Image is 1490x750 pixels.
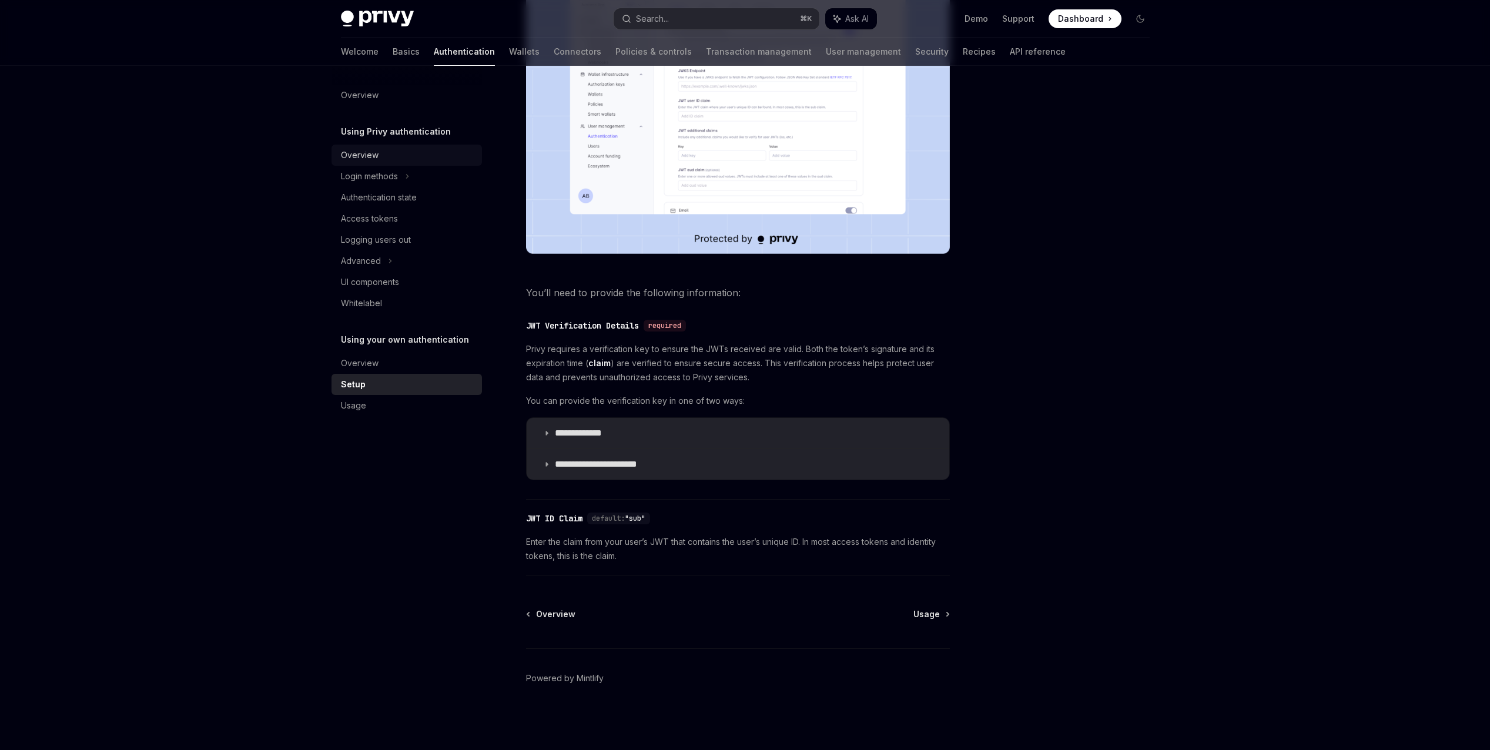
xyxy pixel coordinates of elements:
[341,296,382,310] div: Whitelabel
[434,38,495,66] a: Authentication
[341,38,379,66] a: Welcome
[341,169,398,183] div: Login methods
[509,38,540,66] a: Wallets
[341,88,379,102] div: Overview
[615,38,692,66] a: Policies & controls
[1002,13,1034,25] a: Support
[332,374,482,395] a: Setup
[526,342,950,384] span: Privy requires a verification key to ensure the JWTs received are valid. Both the token’s signatu...
[526,513,582,524] div: JWT ID Claim
[800,14,812,24] span: ⌘ K
[644,320,686,332] div: required
[341,399,366,413] div: Usage
[332,145,482,166] a: Overview
[592,514,625,523] span: default:
[332,272,482,293] a: UI components
[332,187,482,208] a: Authentication state
[332,293,482,314] a: Whitelabel
[332,85,482,106] a: Overview
[1010,38,1066,66] a: API reference
[332,229,482,250] a: Logging users out
[588,358,611,369] a: claim
[393,38,420,66] a: Basics
[526,320,639,332] div: JWT Verification Details
[341,190,417,205] div: Authentication state
[341,148,379,162] div: Overview
[341,212,398,226] div: Access tokens
[332,208,482,229] a: Access tokens
[332,395,482,416] a: Usage
[1058,13,1103,25] span: Dashboard
[526,394,950,408] span: You can provide the verification key in one of two ways:
[913,608,949,620] a: Usage
[536,608,575,620] span: Overview
[526,535,950,563] span: Enter the claim from your user’s JWT that contains the user’s unique ID. In most access tokens an...
[825,8,877,29] button: Ask AI
[527,608,575,620] a: Overview
[341,377,366,391] div: Setup
[636,12,669,26] div: Search...
[554,38,601,66] a: Connectors
[614,8,819,29] button: Search...⌘K
[341,356,379,370] div: Overview
[1049,9,1121,28] a: Dashboard
[332,353,482,374] a: Overview
[826,38,901,66] a: User management
[341,125,451,139] h5: Using Privy authentication
[341,233,411,247] div: Logging users out
[341,333,469,347] h5: Using your own authentication
[915,38,949,66] a: Security
[845,13,869,25] span: Ask AI
[913,608,940,620] span: Usage
[706,38,812,66] a: Transaction management
[341,254,381,268] div: Advanced
[965,13,988,25] a: Demo
[526,284,950,301] span: You’ll need to provide the following information:
[341,11,414,27] img: dark logo
[526,672,604,684] a: Powered by Mintlify
[1131,9,1150,28] button: Toggle dark mode
[963,38,996,66] a: Recipes
[341,275,399,289] div: UI components
[625,514,645,523] span: "sub"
